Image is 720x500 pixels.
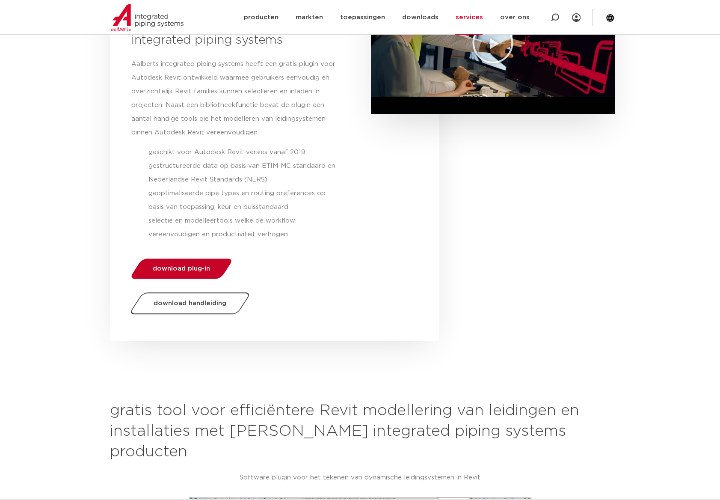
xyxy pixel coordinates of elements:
p: Aalberts integrated piping systems heeft een gratis plugin voor Autodesk Revit ontwikkeld waarmee... [131,57,341,140]
li: geschikt voor Autodesk Revit versies vanaf 2019 [148,146,341,159]
a: download handleiding [128,292,251,314]
div: Software plugin voor het tekenen van dynamische leidingsystemen in Revit [110,471,610,485]
li: geoptimaliseerde pipe types en routing preferences op basis van toepassing, keur en buisstandaard [148,187,341,214]
span: download plug-in [153,265,210,272]
h2: gratis tool voor efficiëntere Revit modellering van leidingen en installaties met [PERSON_NAME] i... [110,401,610,462]
div: Video afspelen [471,21,514,64]
li: gestructureerde data op basis van ETIM-MC standaard en Nederlandse Revit Standards (NLRS) [148,159,341,187]
span: download handleiding [154,300,226,307]
li: selectie en modelleertools welke de workflow vereenvoudigen en productiviteit verhogen [148,214,341,241]
a: download plug-in [129,259,234,279]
